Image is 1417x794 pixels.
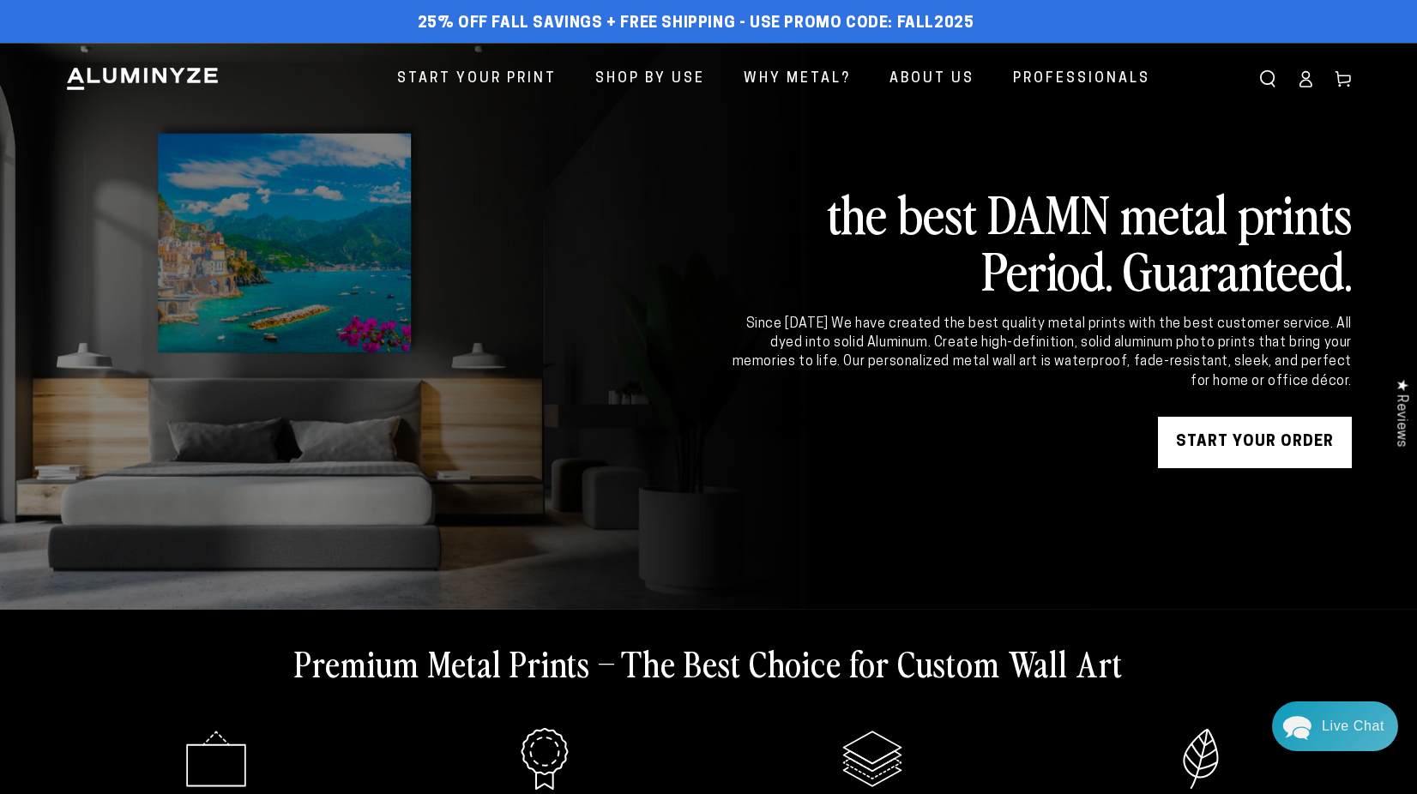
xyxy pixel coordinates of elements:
[1013,67,1150,92] span: Professionals
[731,57,864,102] a: Why Metal?
[384,57,570,102] a: Start Your Print
[1000,57,1163,102] a: Professionals
[889,67,974,92] span: About Us
[595,67,705,92] span: Shop By Use
[397,67,557,92] span: Start Your Print
[1249,60,1287,98] summary: Search our site
[294,641,1123,685] h2: Premium Metal Prints – The Best Choice for Custom Wall Art
[729,184,1352,298] h2: the best DAMN metal prints Period. Guaranteed.
[1272,701,1398,751] div: Chat widget toggle
[744,67,851,92] span: Why Metal?
[65,66,220,92] img: Aluminyze
[729,315,1352,392] div: Since [DATE] We have created the best quality metal prints with the best customer service. All dy...
[1158,417,1352,468] a: START YOUR Order
[1322,701,1384,751] div: Contact Us Directly
[877,57,987,102] a: About Us
[582,57,718,102] a: Shop By Use
[1384,365,1417,460] div: Click to open Judge.me floating reviews tab
[418,15,974,33] span: 25% off FALL Savings + Free Shipping - Use Promo Code: FALL2025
